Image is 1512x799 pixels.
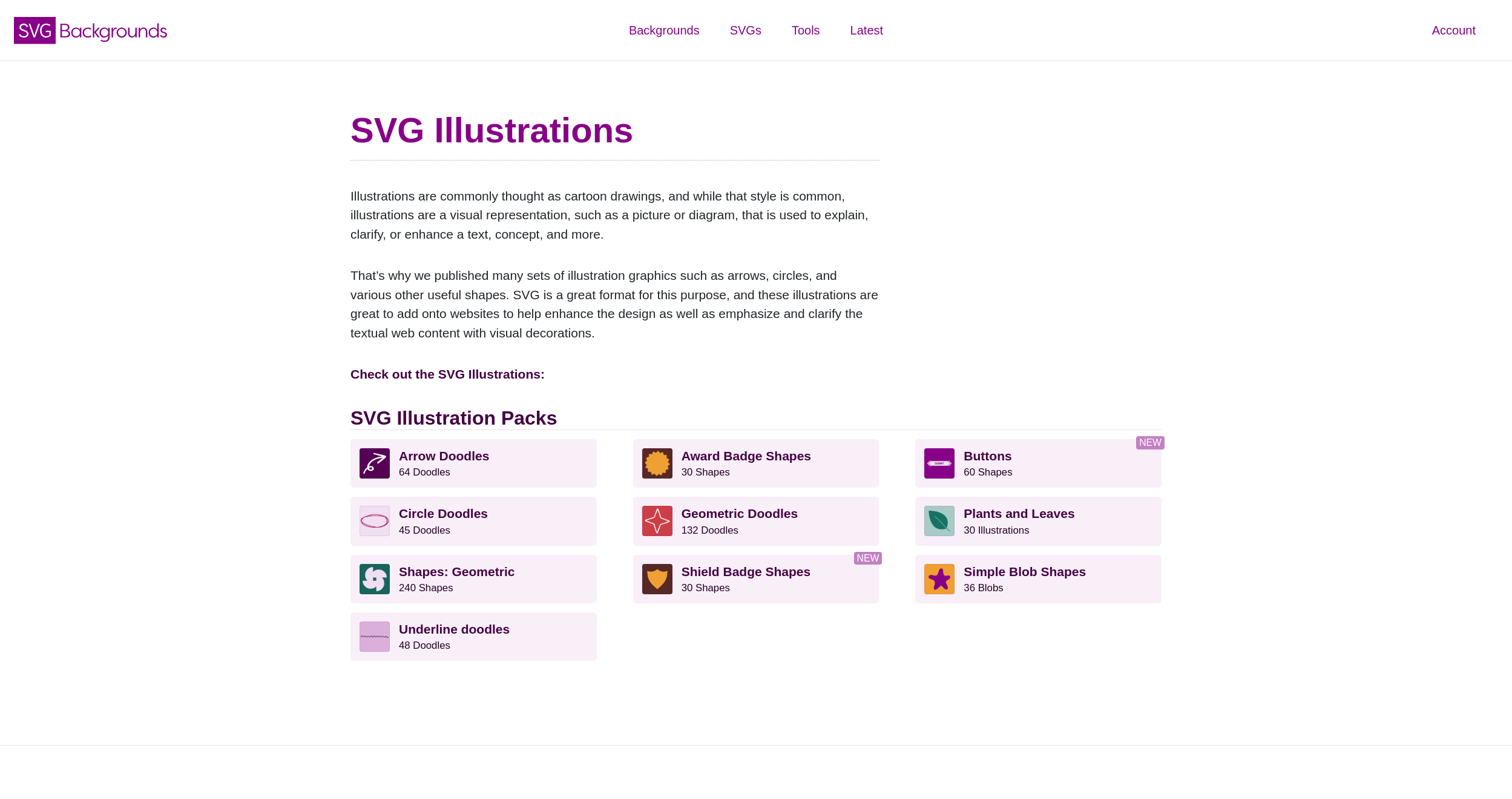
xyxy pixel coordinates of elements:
a: Buttons60 Shapes [915,439,1162,488]
small: 30 Shapes [682,466,730,478]
a: Backgrounds [614,12,715,48]
a: Underline doodles48 Doodles [350,612,597,661]
a: Arrow Doodles64 Doodles [350,439,597,488]
small: 36 Blobs [964,582,1003,594]
img: hand-drawn underline waves [360,622,390,652]
strong: Geometric Doodles [682,506,798,520]
strong: Award Badge Shapes [682,449,811,463]
a: Tools [777,12,835,48]
a: Circle Doodles45 Doodles [350,497,597,545]
strong: Shield Badge Shapes [682,565,811,579]
a: Simple Blob Shapes36 Blobs [915,555,1162,603]
small: 132 Doodles [682,525,738,536]
a: Shapes: Geometric240 Shapes [350,555,597,603]
small: 30 Illustrations [964,525,1029,536]
a: Shield Badge Shapes30 Shapes [633,555,879,603]
img: starfish blob [924,564,955,594]
img: Shield Badge Shape [642,564,672,594]
strong: Underline doodles [399,622,510,636]
a: Account [1417,12,1491,48]
strong: Plants and Leaves [964,506,1074,520]
img: hand-drawn star outline doodle [642,506,672,536]
strong: Circle Doodles [399,506,488,520]
img: vector leaf [924,506,955,536]
strong: Simple Blob Shapes [964,565,1086,579]
small: 240 Shapes [399,582,453,594]
a: SVGs [715,12,777,48]
strong: Buttons [964,449,1011,463]
small: 48 Doodles [399,640,450,651]
a: Award Badge Shapes30 Shapes [633,439,879,488]
strong: Check out the SVG Illustrations: [350,367,545,381]
small: 30 Shapes [682,582,730,594]
img: pinwheel shape made of half circles over green background [360,564,390,594]
h2: SVG Illustration Packs [350,406,1162,430]
p: That’s why we published many sets of illustration graphics such as arrows, circles, and various o... [350,266,880,342]
img: svg double circle [360,506,390,536]
a: Latest [835,12,898,48]
img: button with arrow caps [924,448,955,479]
img: Award Badge Shape [642,448,672,479]
small: 45 Doodles [399,525,450,536]
h1: SVG Illustrations [350,109,880,151]
strong: Shapes: Geometric [399,565,514,579]
p: Illustrations are commonly thought as cartoon drawings, and while that style is common, illustrat... [350,187,880,244]
strong: Arrow Doodles [399,449,489,463]
small: 60 Shapes [964,466,1012,478]
a: Geometric Doodles132 Doodles [633,497,879,545]
a: Plants and Leaves30 Illustrations [915,497,1162,545]
small: 64 Doodles [399,466,450,478]
img: twisting arrow [360,448,390,479]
